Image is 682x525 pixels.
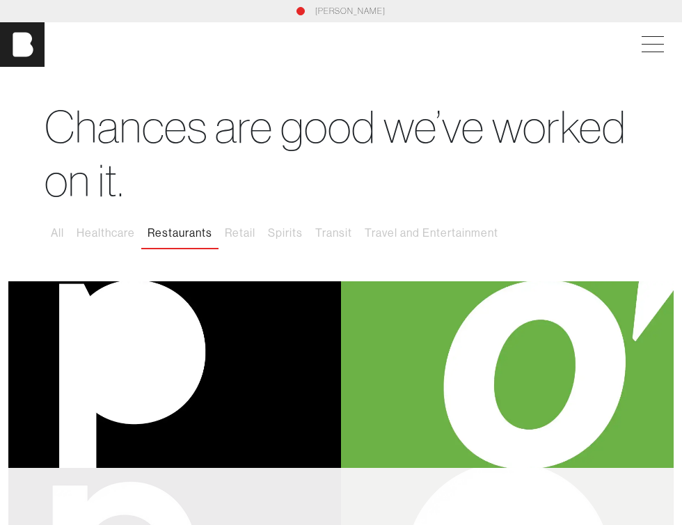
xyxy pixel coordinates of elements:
button: All [45,219,70,248]
button: Spirits [262,219,309,248]
h1: Chances are good we’ve worked on it. [45,100,637,207]
button: Transit [309,219,358,248]
button: Retail [219,219,262,248]
button: Healthcare [70,219,141,248]
button: Travel and Entertainment [358,219,505,248]
a: [PERSON_NAME] [315,5,386,17]
button: Restaurants [141,219,219,248]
